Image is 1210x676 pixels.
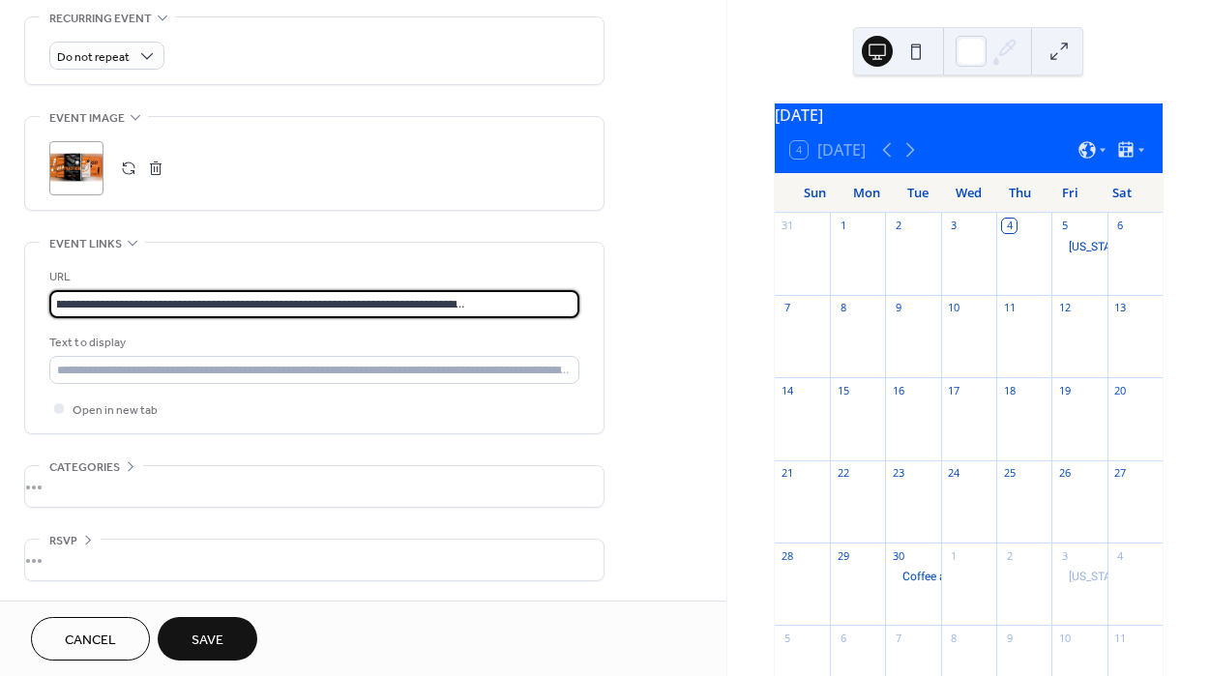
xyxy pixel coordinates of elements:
div: ••• [25,466,604,507]
div: 3 [947,219,961,233]
div: 1 [947,548,961,563]
div: Michigan Founders Fund: Founders First Fridays: September [1051,239,1107,255]
div: 10 [1057,631,1072,645]
div: 25 [1002,466,1017,481]
span: Do not repeat [57,46,130,69]
span: Recurring event [49,9,152,29]
div: 24 [947,466,961,481]
div: 8 [836,301,850,315]
button: Save [158,617,257,661]
div: Coffee and Conversation with Jennifer Giannosa [885,569,940,585]
div: 12 [1057,301,1072,315]
div: 26 [1057,466,1072,481]
div: Fri [1045,174,1096,213]
div: 16 [891,383,905,397]
div: 6 [1113,219,1128,233]
div: Michigan Founders Fund: Founders First Fridays: October [1051,569,1107,585]
div: 18 [1002,383,1017,397]
button: Cancel [31,617,150,661]
div: 30 [891,548,905,563]
div: 31 [781,219,795,233]
div: 14 [781,383,795,397]
div: 7 [781,301,795,315]
div: 27 [1113,466,1128,481]
div: 11 [1002,301,1017,315]
div: URL [49,267,575,287]
div: 17 [947,383,961,397]
div: Wed [943,174,994,213]
div: Thu [994,174,1046,213]
div: ; [49,141,103,195]
div: Text to display [49,333,575,353]
div: 11 [1113,631,1128,645]
div: 6 [836,631,850,645]
div: ••• [25,540,604,580]
div: 10 [947,301,961,315]
span: Categories [49,457,120,478]
div: 28 [781,548,795,563]
div: 23 [891,466,905,481]
div: 2 [1002,548,1017,563]
div: 9 [1002,631,1017,645]
div: [DATE] [775,103,1163,127]
div: Coffee and Conversation with [PERSON_NAME] [902,569,1148,585]
div: 2 [891,219,905,233]
div: 4 [1002,219,1017,233]
div: 5 [1057,219,1072,233]
div: 22 [836,466,850,481]
span: Event image [49,108,125,129]
div: 20 [1113,383,1128,397]
div: 7 [891,631,905,645]
span: RSVP [49,531,77,551]
div: Sun [790,174,841,213]
div: 13 [1113,301,1128,315]
span: Event links [49,234,122,254]
div: 5 [781,631,795,645]
div: 29 [836,548,850,563]
div: 19 [1057,383,1072,397]
div: 15 [836,383,850,397]
div: 4 [1113,548,1128,563]
div: 3 [1057,548,1072,563]
span: Cancel [65,631,116,651]
div: 8 [947,631,961,645]
span: Save [192,631,223,651]
div: Sat [1096,174,1147,213]
div: Tue [892,174,943,213]
div: Mon [841,174,892,213]
div: 21 [781,466,795,481]
div: 1 [836,219,850,233]
div: 9 [891,301,905,315]
span: Open in new tab [73,400,158,421]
